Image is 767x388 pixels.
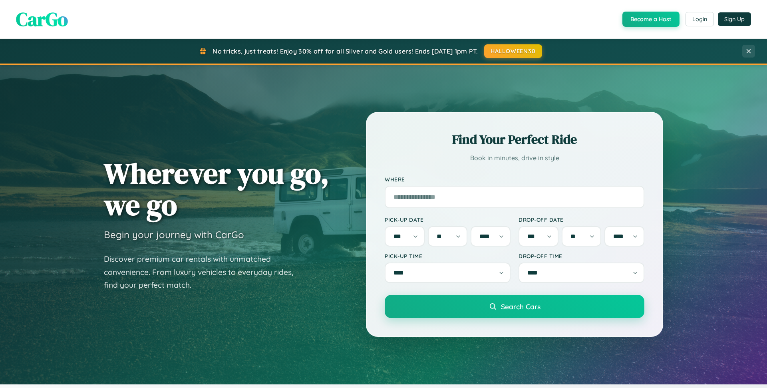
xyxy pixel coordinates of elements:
[104,229,244,241] h3: Begin your journey with CarGo
[385,131,644,148] h2: Find Your Perfect Ride
[213,47,478,55] span: No tricks, just treats! Enjoy 30% off for all Silver and Gold users! Ends [DATE] 1pm PT.
[484,44,542,58] button: HALLOWEEN30
[686,12,714,26] button: Login
[385,176,644,183] label: Where
[104,253,304,292] p: Discover premium car rentals with unmatched convenience. From luxury vehicles to everyday rides, ...
[385,295,644,318] button: Search Cars
[622,12,680,27] button: Become a Host
[385,216,511,223] label: Pick-up Date
[519,216,644,223] label: Drop-off Date
[16,6,68,32] span: CarGo
[718,12,751,26] button: Sign Up
[385,253,511,259] label: Pick-up Time
[519,253,644,259] label: Drop-off Time
[501,302,540,311] span: Search Cars
[104,157,329,221] h1: Wherever you go, we go
[385,152,644,164] p: Book in minutes, drive in style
